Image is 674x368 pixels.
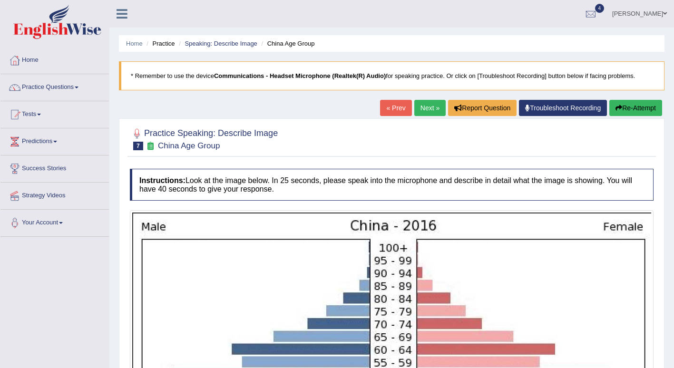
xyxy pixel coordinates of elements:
span: 4 [595,4,605,13]
a: Practice Questions [0,74,109,98]
a: Next » [414,100,446,116]
li: Practice [144,39,175,48]
small: China Age Group [158,141,220,150]
b: Instructions: [139,176,186,184]
a: Troubleshoot Recording [519,100,607,116]
b: Communications - Headset Microphone (Realtek(R) Audio) [214,72,386,79]
li: China Age Group [259,39,314,48]
h2: Practice Speaking: Describe Image [130,126,278,150]
h4: Look at the image below. In 25 seconds, please speak into the microphone and describe in detail w... [130,169,654,201]
a: Tests [0,101,109,125]
button: Re-Attempt [609,100,662,116]
button: Report Question [448,100,517,116]
blockquote: * Remember to use the device for speaking practice. Or click on [Troubleshoot Recording] button b... [119,61,664,90]
a: Home [0,47,109,71]
a: Strategy Videos [0,183,109,206]
a: Predictions [0,128,109,152]
a: Your Account [0,210,109,233]
a: Success Stories [0,155,109,179]
a: « Prev [380,100,411,116]
span: 7 [133,142,143,150]
a: Speaking: Describe Image [185,40,257,47]
a: Home [126,40,143,47]
small: Exam occurring question [146,142,156,151]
